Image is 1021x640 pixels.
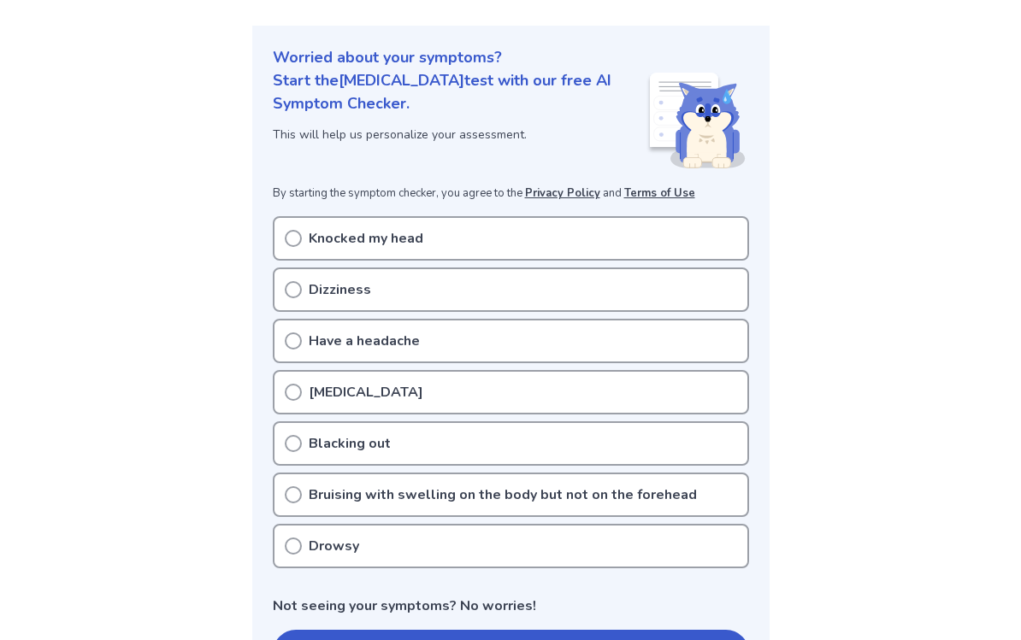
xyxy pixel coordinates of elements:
p: Have a headache [309,331,420,351]
p: Drowsy [309,536,359,556]
p: Dizziness [309,279,371,300]
p: This will help us personalize your assessment. [273,126,646,144]
img: Shiba [646,73,746,168]
p: Knocked my head [309,228,423,249]
p: Not seeing your symptoms? No worries! [273,596,749,616]
p: Blacking out [309,433,391,454]
a: Terms of Use [624,185,695,201]
p: Start the [MEDICAL_DATA] test with our free AI Symptom Checker. [273,69,646,115]
p: Worried about your symptoms? [273,46,749,69]
p: Bruising with swelling on the body but not on the forehead [309,484,697,505]
p: By starting the symptom checker, you agree to the and [273,185,749,203]
a: Privacy Policy [525,185,600,201]
p: [MEDICAL_DATA] [309,382,423,402]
